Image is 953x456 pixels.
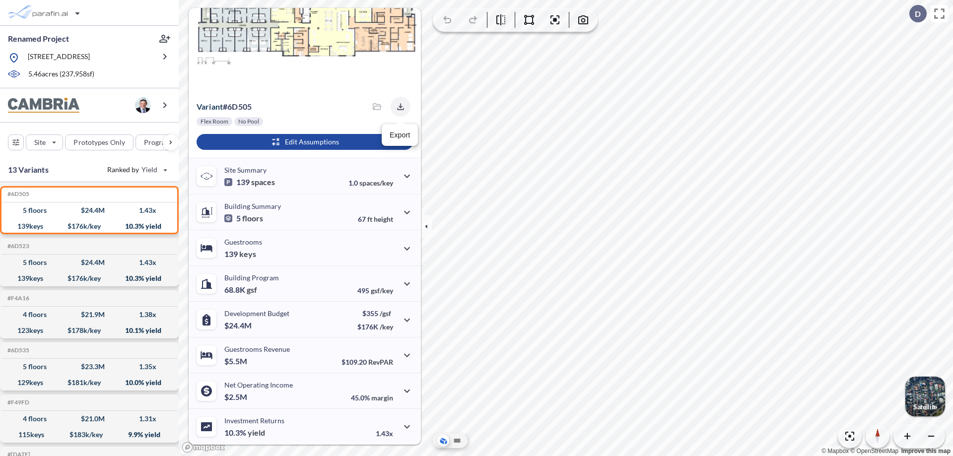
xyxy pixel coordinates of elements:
[224,345,290,353] p: Guestrooms Revenue
[251,177,275,187] span: spaces
[821,448,849,455] a: Mapbox
[224,285,257,295] p: 68.8K
[437,435,449,447] button: Aerial View
[8,164,49,176] p: 13 Variants
[135,97,151,113] img: user logo
[224,202,281,210] p: Building Summary
[371,393,393,402] span: margin
[351,393,393,402] p: 45.0%
[247,285,257,295] span: gsf
[182,442,225,453] a: Mapbox homepage
[144,137,172,147] p: Program
[850,448,898,455] a: OpenStreetMap
[224,356,249,366] p: $5.5M
[224,309,289,318] p: Development Budget
[224,321,253,330] p: $24.4M
[5,399,29,406] h5: Click to copy the code
[65,134,134,150] button: Prototypes Only
[358,215,393,223] p: 67
[380,309,391,318] span: /gsf
[901,448,951,455] a: Improve this map
[238,118,259,126] p: No Pool
[26,134,63,150] button: Site
[28,69,94,80] p: 5.46 acres ( 237,958 sf)
[285,137,339,147] p: Edit Assumptions
[368,358,393,366] span: RevPAR
[28,52,90,64] p: [STREET_ADDRESS]
[8,98,79,113] img: BrandImage
[8,33,69,44] p: Renamed Project
[99,162,174,178] button: Ranked by Yield
[357,286,393,295] p: 495
[341,358,393,366] p: $109.20
[224,416,284,425] p: Investment Returns
[374,215,393,223] span: height
[359,179,393,187] span: spaces/key
[73,137,125,147] p: Prototypes Only
[224,428,265,438] p: 10.3%
[34,137,46,147] p: Site
[913,403,937,411] p: Satellite
[5,191,29,197] h5: Click to copy the code
[242,213,263,223] span: floors
[357,323,393,331] p: $176K
[224,177,275,187] p: 139
[248,428,265,438] span: yield
[224,238,262,246] p: Guestrooms
[5,243,29,250] h5: Click to copy the code
[905,377,945,416] button: Switcher ImageSatellite
[224,273,279,282] p: Building Program
[905,377,945,416] img: Switcher Image
[451,435,463,447] button: Site Plan
[197,134,413,150] button: Edit Assumptions
[5,347,29,354] h5: Click to copy the code
[5,295,29,302] h5: Click to copy the code
[380,323,393,331] span: /key
[376,429,393,438] p: 1.43x
[224,381,293,389] p: Net Operating Income
[197,102,223,111] span: Variant
[224,166,267,174] p: Site Summary
[197,102,252,112] p: # 6d505
[367,215,372,223] span: ft
[239,249,256,259] span: keys
[136,134,189,150] button: Program
[371,286,393,295] span: gsf/key
[357,309,393,318] p: $355
[141,165,158,175] span: Yield
[224,249,256,259] p: 139
[390,130,410,140] p: Export
[348,179,393,187] p: 1.0
[201,118,228,126] p: Flex Room
[224,392,249,402] p: $2.5M
[915,9,921,18] p: D
[224,213,263,223] p: 5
